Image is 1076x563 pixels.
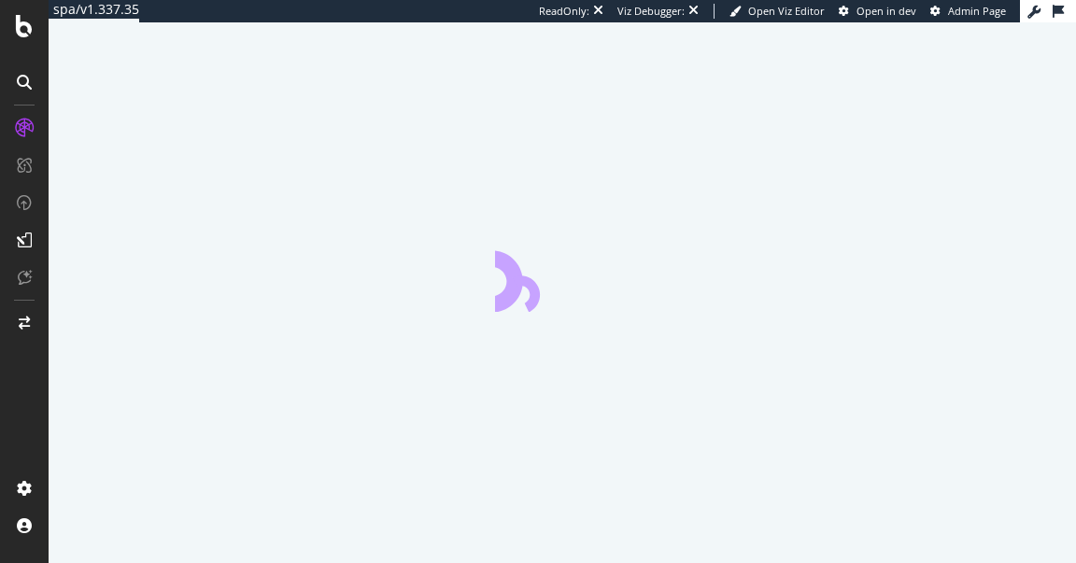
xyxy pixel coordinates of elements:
[539,4,589,19] div: ReadOnly:
[948,4,1006,18] span: Admin Page
[857,4,916,18] span: Open in dev
[729,4,825,19] a: Open Viz Editor
[617,4,685,19] div: Viz Debugger:
[930,4,1006,19] a: Admin Page
[839,4,916,19] a: Open in dev
[748,4,825,18] span: Open Viz Editor
[495,245,630,312] div: animation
